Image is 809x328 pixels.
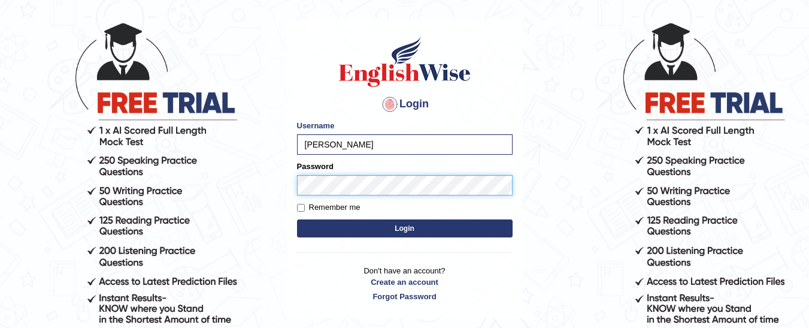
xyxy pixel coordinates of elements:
[297,204,305,212] input: Remember me
[297,291,513,302] a: Forgot Password
[297,95,513,114] h4: Login
[297,201,360,213] label: Remember me
[297,161,334,172] label: Password
[337,35,473,89] img: Logo of English Wise sign in for intelligent practice with AI
[297,265,513,302] p: Don't have an account?
[297,219,513,237] button: Login
[297,120,335,131] label: Username
[297,276,513,288] a: Create an account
